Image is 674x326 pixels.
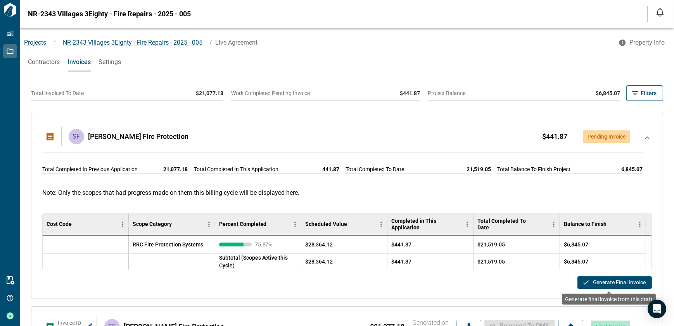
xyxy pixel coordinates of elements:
[255,242,278,247] span: 75.87 %
[219,221,267,227] div: Percent Completed
[346,165,404,173] span: Total Completed To Date
[474,213,560,235] div: Total Completed To Date
[196,90,223,96] span: $21,077.18
[560,213,646,235] div: Balance to Finish
[588,134,626,140] span: Pending Invoice
[577,276,652,289] button: Generate Final Invoice
[73,132,80,141] p: SF
[305,221,347,227] div: Scheduled Value
[117,218,128,230] button: Menu
[428,90,465,96] span: Project Balance
[163,165,188,173] span: 21,077.18
[641,89,657,97] span: Filters
[391,241,411,248] span: $441.87
[542,133,567,140] span: $441.87
[322,165,339,173] span: 441.87
[289,218,301,230] button: Menu
[629,39,665,47] span: Property Info
[20,53,674,71] div: base tabs
[565,296,653,302] span: Generate final invoice from this draft
[400,90,420,96] span: $441.87
[477,241,505,248] span: $21,519.05
[391,218,461,231] div: Completed in This Application
[88,133,188,140] span: [PERSON_NAME] Fire Protection
[301,213,387,235] div: Scheduled Value
[203,218,215,230] button: Menu
[39,120,655,181] div: SF[PERSON_NAME] Fire Protection $441.87Pending InvoiceTotal Completed In Previous Application21,0...
[375,218,387,230] button: Menu
[648,300,666,318] div: Open Intercom Messenger
[477,218,537,231] div: Total Completed To Date
[548,218,560,230] button: Menu
[129,213,215,235] div: Scope Category
[564,221,607,227] div: Balance to Finish
[67,58,91,66] span: Invoices
[621,165,643,173] span: 6,845.07
[43,213,129,235] div: Cost Code
[564,258,588,265] span: $6,845.07
[28,58,60,66] span: Contractors
[99,58,121,66] span: Settings
[231,90,310,96] span: Work Completed Pending Invoice
[626,85,663,101] button: Filters
[564,241,588,248] span: $6,845.07
[614,36,671,50] button: Property Info
[42,165,138,173] span: Total Completed In Previous Application
[654,6,666,19] button: Open notification feed
[537,219,548,230] button: Sort
[24,39,46,46] a: Projects
[47,221,72,227] div: Cost Code
[634,218,646,230] button: Menu
[215,39,258,46] span: Live Agreement
[461,218,473,230] button: Menu
[215,213,301,235] div: Percent Completed
[387,213,474,235] div: Completed in This Application
[31,90,84,96] span: Total Invoiced To Date
[58,320,81,326] span: Invoice ID
[133,241,203,248] span: RRC Fire Protection Systems
[467,165,491,173] span: 21,519.05
[63,39,202,46] span: NR-2343 Villages 3Eighty - Fire Repairs - 2025 - 005
[194,165,278,173] span: Total Completed In This Application
[391,258,411,265] span: $441.87
[497,165,570,173] span: Total Balance To Finish Project
[477,258,505,265] span: $21,519.05
[42,189,652,196] p: Note: Only the scopes that had progress made on them this billing cycle will be displayed here.
[305,258,333,265] span: $28,364.12
[28,10,191,18] span: NR-2343 Villages 3Eighty - Fire Repairs - 2025 - 005
[305,241,333,248] span: $28,364.12
[133,221,172,227] div: Scope Category
[219,255,288,269] span: Subtotal (Scopes Active this Cycle)
[20,38,614,47] nav: breadcrumb
[596,90,620,96] span: $6,845.07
